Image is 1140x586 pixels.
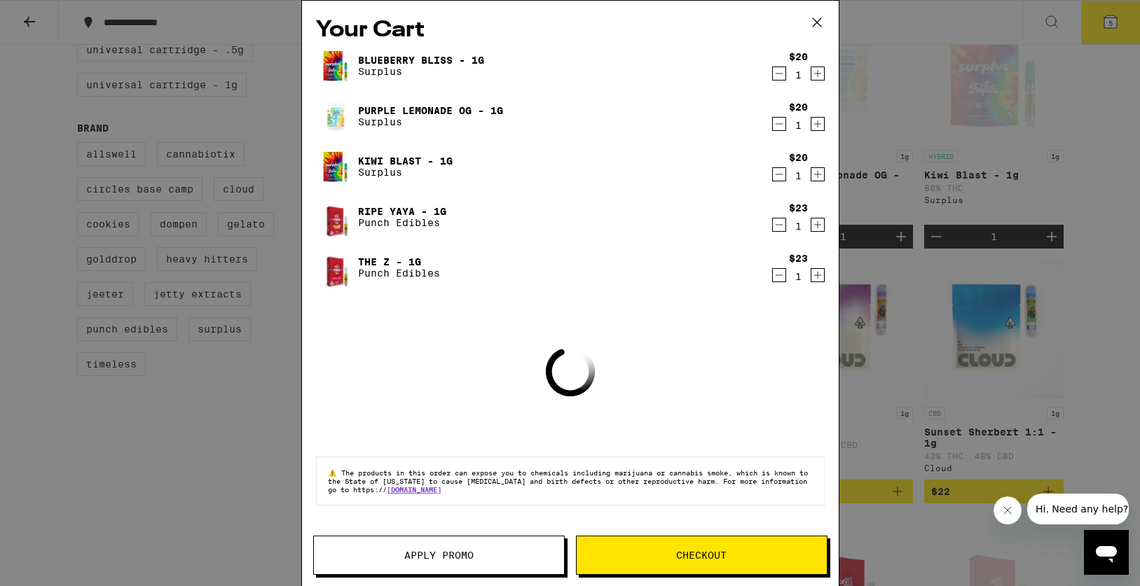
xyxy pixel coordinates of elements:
div: $20 [789,102,808,113]
a: [DOMAIN_NAME] [387,485,441,494]
a: Ripe Yaya - 1g [358,206,446,217]
button: Increment [811,67,825,81]
button: Apply Promo [313,536,565,575]
span: Checkout [676,550,727,560]
a: Purple Lemonade OG - 1g [358,105,503,116]
span: The products in this order can expose you to chemicals including marijuana or cannabis smoke, whi... [328,468,808,494]
h2: Your Cart [316,15,825,46]
img: Purple Lemonade OG - 1g [316,91,355,141]
button: Checkout [576,536,827,575]
div: 1 [789,271,808,282]
p: Surplus [358,167,453,178]
img: Ripe Yaya - 1g [316,192,355,243]
div: $20 [789,51,808,62]
img: The Z - 1g [316,242,355,293]
a: The Z - 1g [358,256,440,267]
div: 1 [789,69,808,81]
span: Apply Promo [404,550,474,560]
button: Decrement [772,167,786,181]
button: Increment [811,218,825,232]
button: Decrement [772,117,786,131]
div: 1 [789,120,808,131]
iframe: Message from company [1027,494,1129,524]
p: Surplus [358,116,503,127]
button: Decrement [772,218,786,232]
iframe: Close message [994,496,1022,524]
span: ⚠️ [328,468,341,477]
button: Decrement [772,67,786,81]
div: $23 [789,253,808,264]
a: Kiwi Blast - 1g [358,155,453,167]
p: Surplus [358,66,484,77]
p: Punch Edibles [358,217,446,228]
div: 1 [789,170,808,181]
a: Blueberry Bliss - 1g [358,55,484,66]
iframe: Button to launch messaging window [1084,530,1129,575]
button: Increment [811,117,825,131]
div: $20 [789,152,808,163]
div: $23 [789,202,808,214]
div: 1 [789,221,808,232]
img: Blueberry Bliss - 1g [316,46,355,85]
button: Decrement [772,268,786,282]
img: Kiwi Blast - 1g [316,147,355,186]
button: Increment [811,167,825,181]
p: Punch Edibles [358,267,440,279]
button: Increment [811,268,825,282]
